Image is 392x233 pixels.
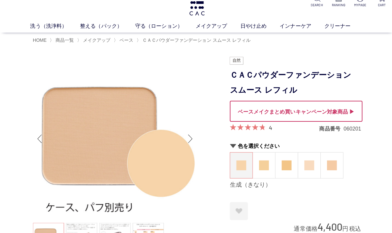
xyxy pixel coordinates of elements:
[54,39,73,44] a: 商品一覧
[33,58,196,221] img: ＣＡＣパウダーファンデーション スムース レフィル 生成（きなり）
[141,39,249,44] span: ＣＡＣパウダーファンデーション スムース レフィル
[325,161,335,171] img: 薄紅（うすべに）
[278,23,323,31] a: インナーケア
[296,153,319,179] dl: 桜（さくら）
[348,225,359,232] span: 税込
[183,126,196,152] div: Next slide
[330,4,344,9] p: RANKING
[251,153,274,179] dl: 蜂蜜（はちみつ）
[113,38,134,44] li: 〉
[77,38,112,44] li: 〉
[323,23,362,31] a: クリーナー
[239,23,278,31] a: 日やけ止め
[81,39,110,44] a: メイクアップ
[229,143,359,150] h2: 色を選択ください
[119,39,133,44] span: ベース
[268,125,271,132] a: 4
[118,39,133,44] a: ベース
[30,23,80,31] a: 洗う（洗浄料）
[318,126,342,133] dt: 商品番号
[229,153,252,179] dl: 生成（きなり）
[136,38,251,44] li: 〉
[351,4,365,9] p: MYPAGE
[303,161,313,171] img: 桜（さくら）
[229,69,359,98] h1: ＣＡＣパウダーファンデーション スムース レフィル
[33,126,46,152] div: Previous slide
[55,39,73,44] span: 商品一覧
[280,161,290,171] img: 小麦（こむぎ）
[308,4,322,9] p: SEARCH
[297,153,319,179] a: 桜（さくら）
[373,4,387,9] p: CART
[229,202,247,220] a: お気に入りに登録する
[252,153,274,179] a: 蜂蜜（はちみつ）
[316,221,341,233] span: 4,400
[195,23,239,31] a: メイクアップ
[80,23,135,31] a: 整える（パック）
[274,153,297,179] dl: 小麦（こむぎ）
[140,39,249,44] a: ＣＡＣパウダーファンデーション スムース レフィル
[83,39,110,44] span: メイクアップ
[235,161,245,171] img: 生成（きなり）
[135,23,195,31] a: 守る（ローション）
[342,126,359,133] dd: 060201
[292,225,316,232] span: 通常価格
[229,181,359,189] div: 生成（きなり）
[319,153,342,179] dl: 薄紅（うすべに）
[229,58,242,66] img: 自然
[319,153,341,179] a: 薄紅（うすべに）
[49,38,75,44] li: 〉
[274,153,296,179] a: 小麦（こむぎ）
[258,161,268,171] img: 蜂蜜（はちみつ）
[33,39,46,44] a: HOME
[341,225,347,232] span: 円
